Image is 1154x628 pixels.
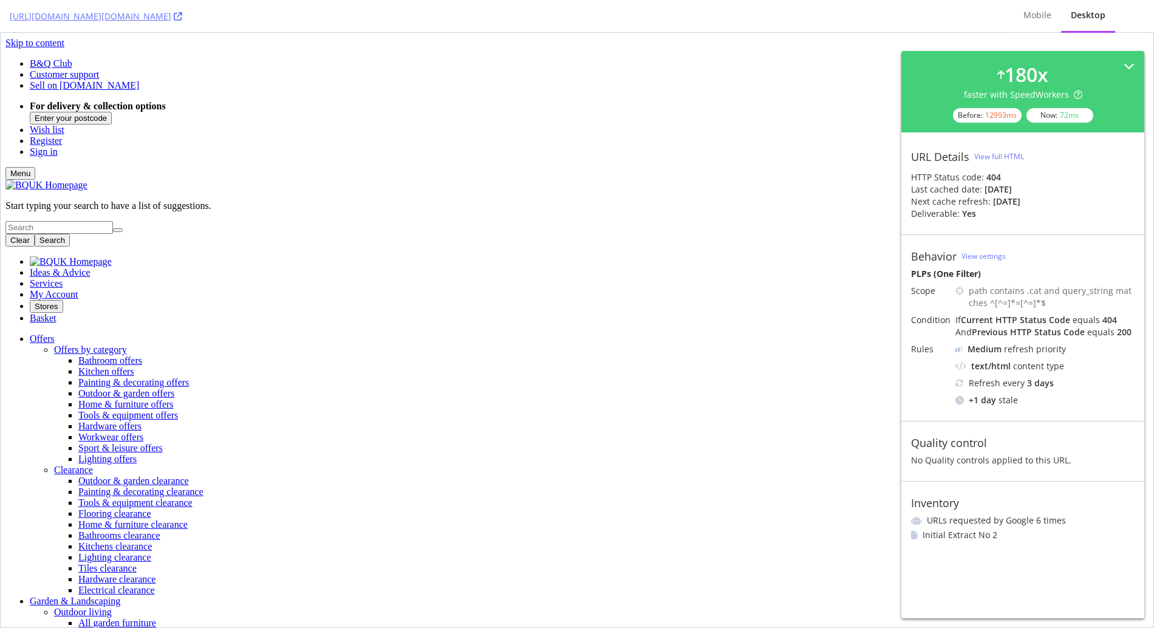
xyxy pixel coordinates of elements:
[29,256,78,267] a: My Account
[78,388,141,398] a: Hardware offers
[911,454,1135,466] div: No Quality controls applied to this URL.
[968,343,1002,355] div: Medium
[911,436,987,449] div: Quality control
[986,171,1001,183] strong: 404
[985,183,1012,196] div: [DATE]
[962,208,976,220] div: Yes
[5,201,34,214] button: Clear
[29,92,64,102] a: Wish list
[78,333,134,344] a: Kitchen offers
[34,269,58,278] span: Stores
[78,530,136,541] a: Tiles clearance
[29,26,72,36] a: B&Q Club
[10,203,29,212] span: Clear
[964,89,1082,101] div: faster with SpeedWorkers
[955,314,1135,326] div: If
[78,541,155,551] a: Hardware clearance
[974,147,1024,166] button: View full HTML
[78,344,188,355] a: Painting & decorating offers
[5,168,1148,179] p: Start typing your search to have a list of suggestions.
[911,343,951,355] div: Rules
[911,496,959,510] div: Inventory
[53,312,126,322] a: Offers by category
[53,574,111,584] a: Outdoor living
[10,10,182,22] a: [URL][DOMAIN_NAME][DOMAIN_NAME]
[911,171,1135,183] div: HTTP Status code:
[34,201,69,214] button: Search
[29,234,90,245] a: Ideas & Advice
[78,421,136,431] a: Lighting offers
[78,497,160,508] a: Bathrooms clearance
[971,360,1011,372] div: text/html
[29,103,61,113] a: Register
[5,147,87,157] a: BQUK Homepage
[29,267,63,280] button: Stores
[1026,108,1093,123] div: Now:
[78,519,151,530] a: Lighting clearance
[993,196,1020,208] div: [DATE]
[911,196,991,208] div: Next cache refresh:
[974,151,1024,162] div: View full HTML
[78,377,177,387] a: Tools & equipment offers
[10,136,30,145] span: Menu
[5,188,112,201] input: Search
[1102,314,1117,326] div: 404
[29,47,138,58] a: Sell on [DOMAIN_NAME]
[78,366,173,377] a: Home & furniture offers
[911,250,957,263] div: Behavior
[911,208,960,220] div: Deliverable:
[911,268,1135,280] div: PLPs (One Filter)
[78,454,203,464] a: Painting & decorating clearance
[955,394,1135,406] div: stale
[29,36,98,47] a: Customer support
[78,585,155,595] a: All garden furniture
[78,443,188,453] a: Outdoor & garden clearance
[961,314,1070,326] div: Current HTTP Status Code
[29,224,111,234] a: BQUK Homepage
[78,476,151,486] a: Flooring clearance
[961,251,1006,261] a: View settings
[955,360,1135,372] div: content type
[1087,326,1115,338] div: equals
[1073,314,1100,326] div: equals
[911,285,951,297] div: Scope
[1071,9,1105,21] div: Desktop
[29,563,120,573] a: Garden & Landscaping
[78,410,162,420] a: Sport & leisure offers
[5,134,35,147] button: Menu
[972,326,1085,338] div: Previous HTTP Status Code
[29,224,111,234] img: BQUK Homepage
[969,394,996,406] div: + 1 day
[955,346,963,352] img: j32suk7ufU7viAAAAAElFTkSuQmCC
[911,314,951,326] div: Condition
[39,203,64,212] span: Search
[955,377,1135,389] div: Refresh every
[78,355,174,366] a: Outdoor & garden offers
[78,465,192,475] a: Tools & equipment clearance
[29,245,62,256] a: Services
[1027,377,1054,389] div: 3 days
[29,280,56,290] a: Basket
[911,150,969,163] div: URL Details
[1060,110,1079,120] div: 72 ms
[985,110,1017,120] div: 12993 ms
[29,301,54,311] a: Offers
[78,399,143,409] a: Workwear offers
[953,108,1022,123] div: Before:
[911,529,1135,541] li: Initial Extract No 2
[911,183,982,196] div: Last cached date:
[29,79,111,92] button: Enter your postcode
[78,508,151,519] a: Kitchens clearance
[1117,326,1132,338] div: 200
[911,514,1135,527] li: URLs requested by Google 6 times
[1023,9,1051,21] div: Mobile
[29,68,165,78] strong: For delivery & collection options
[78,323,142,333] a: Bathroom offers
[29,114,57,124] a: Sign in
[5,147,87,158] img: BQUK Homepage
[78,552,154,562] a: Electrical clearance
[1005,61,1048,89] div: 180 x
